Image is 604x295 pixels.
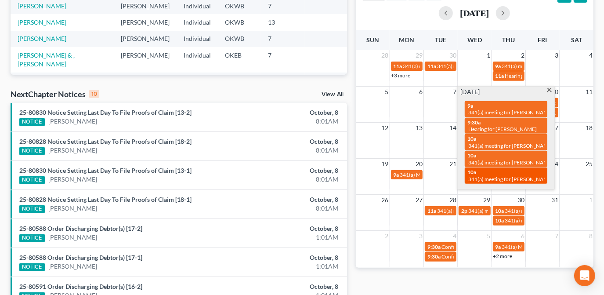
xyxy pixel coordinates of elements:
span: 341(a) meeting for [PERSON_NAME] [468,142,553,149]
a: [PERSON_NAME] [48,233,97,242]
span: 29 [483,195,492,205]
td: 7 [261,73,305,98]
span: 341(a) meeting for [PERSON_NAME] [437,63,522,69]
span: 9a [495,244,501,250]
span: 4 [452,231,457,241]
span: 9a [495,63,501,69]
div: NextChapter Notices [11,89,99,99]
a: [PERSON_NAME] [18,2,66,10]
span: 26 [381,195,390,205]
span: 2 [520,50,525,61]
span: Sat [571,36,582,44]
div: NOTICE [19,176,45,184]
h2: [DATE] [460,8,489,18]
span: 27 [415,195,423,205]
div: October, 8 [238,166,338,175]
td: OKEB [218,47,261,72]
span: 7 [554,231,559,241]
span: 10a [467,169,476,175]
span: 25 [585,159,593,169]
span: 13 [415,123,423,133]
span: 5 [486,231,492,241]
span: 341(a) meeting for [PERSON_NAME] [502,63,587,69]
a: [PERSON_NAME] & , [PERSON_NAME] [18,51,75,68]
span: 5 [384,87,390,97]
span: Confirmation Hearing for [PERSON_NAME] & [PERSON_NAME] [441,253,589,260]
span: 30 [448,50,457,61]
a: +3 more [391,72,411,79]
span: 14 [448,123,457,133]
td: [PERSON_NAME] [114,73,177,98]
td: Individual [177,73,218,98]
div: October, 8 [238,195,338,204]
span: 30 [517,195,525,205]
span: 10a [495,208,504,214]
span: 2 [384,231,390,241]
div: 8:01AM [238,204,338,213]
span: 9:30a [427,253,441,260]
a: [PERSON_NAME] [48,175,97,184]
span: 28 [448,195,457,205]
div: October, 8 [238,224,338,233]
span: 341(a) Meeting for [PERSON_NAME] & [PERSON_NAME] [400,171,532,178]
div: 8:01AM [238,117,338,126]
td: OKWB [218,14,261,30]
span: 11a [394,63,402,69]
td: Individual [177,47,218,72]
span: 21 [448,159,457,169]
a: 25-80588 Order Discharging Debtor(s) [17-1] [19,254,142,261]
a: 25-80591 Order Discharging Debtor(s) [16-2] [19,283,142,290]
span: 341(a) meeting for [PERSON_NAME] [468,208,553,214]
span: 20 [415,159,423,169]
a: [PERSON_NAME] [48,117,97,126]
span: 341(a) Meeting for [PERSON_NAME] [502,244,587,250]
a: View All [322,91,344,98]
span: 12 [381,123,390,133]
span: 6 [418,87,423,97]
div: NOTICE [19,147,45,155]
a: 25-80588 Order Discharging Debtor(s) [17-2] [19,225,142,232]
span: Tue [435,36,446,44]
span: 10 [550,87,559,97]
span: 31 [550,195,559,205]
div: October, 8 [238,137,338,146]
span: 10a [467,152,476,159]
a: [PERSON_NAME] [18,35,66,42]
span: 3 [554,50,559,61]
div: October, 8 [238,282,338,291]
div: 8:01AM [238,146,338,155]
span: 11a [427,208,436,214]
span: 19 [381,159,390,169]
span: Fri [538,36,547,44]
span: 8 [588,231,593,241]
span: 9:30a [427,244,441,250]
a: 25-80828 Notice Setting Last Day To File Proofs of Claim [18-1] [19,196,192,203]
a: 25-80830 Notice Setting Last Day To File Proofs of Claim [13-2] [19,109,192,116]
span: 11 [585,87,593,97]
span: [DATE] [460,87,480,96]
a: [PERSON_NAME] [18,18,66,26]
span: Wed [467,36,482,44]
span: 18 [585,123,593,133]
a: [PERSON_NAME] [48,262,97,271]
div: NOTICE [19,118,45,126]
div: 10 [89,90,99,98]
span: 10a [495,217,504,224]
a: [PERSON_NAME] [48,204,97,213]
span: 7 [452,87,457,97]
span: Thu [502,36,515,44]
span: Hearing for [PERSON_NAME] [468,126,537,132]
td: OKWB [218,31,261,47]
span: 9a [467,102,473,109]
span: 341(a) meeting for [PERSON_NAME] & [PERSON_NAME] [468,109,600,116]
span: 17 [550,123,559,133]
a: [PERSON_NAME] [48,146,97,155]
td: Individual [177,14,218,30]
span: 28 [381,50,390,61]
span: 6 [520,231,525,241]
span: 341(a) meeting for [PERSON_NAME] & [PERSON_NAME] [468,176,600,182]
span: 10a [467,135,476,142]
div: NOTICE [19,263,45,271]
span: 341(a) meeting for [PERSON_NAME] [403,63,488,69]
a: +2 more [493,253,513,259]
